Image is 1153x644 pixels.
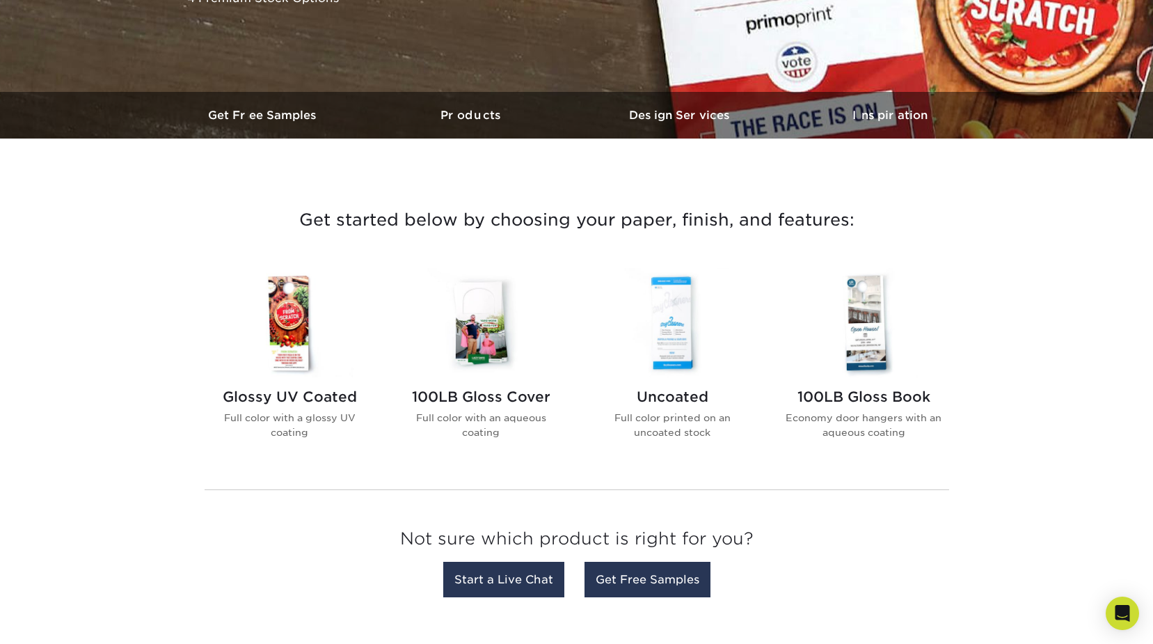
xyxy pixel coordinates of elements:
[785,388,943,405] h2: 100LB Gloss Book
[786,92,994,139] a: Inspiration
[594,268,752,377] img: Uncoated Door Hangers
[785,268,943,377] img: 100LB Gloss Book Door Hangers
[585,562,710,597] a: Get Free Samples
[402,268,560,377] img: 100LB Gloss Cover Door Hangers
[577,92,786,139] a: Design Services
[205,518,949,566] h3: Not sure which product is right for you?
[786,109,994,122] h3: Inspiration
[785,411,943,439] p: Economy door hangers with an aqueous coating
[785,268,943,462] a: 100LB Gloss Book Door Hangers 100LB Gloss Book Economy door hangers with an aqueous coating
[402,388,560,405] h2: 100LB Gloss Cover
[159,92,368,139] a: Get Free Samples
[368,109,577,122] h3: Products
[1106,597,1139,630] div: Open Intercom Messenger
[402,411,560,439] p: Full color with an aqueous coating
[577,109,786,122] h3: Design Services
[159,109,368,122] h3: Get Free Samples
[594,388,752,405] h2: Uncoated
[368,92,577,139] a: Products
[402,268,560,462] a: 100LB Gloss Cover Door Hangers 100LB Gloss Cover Full color with an aqueous coating
[211,268,369,377] img: Glossy UV Coated Door Hangers
[211,388,369,405] h2: Glossy UV Coated
[211,268,369,462] a: Glossy UV Coated Door Hangers Glossy UV Coated Full color with a glossy UV coating
[594,411,752,439] p: Full color printed on an uncoated stock
[170,189,984,251] h3: Get started below by choosing your paper, finish, and features:
[211,411,369,439] p: Full color with a glossy UV coating
[594,268,752,462] a: Uncoated Door Hangers Uncoated Full color printed on an uncoated stock
[443,562,564,597] a: Start a Live Chat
